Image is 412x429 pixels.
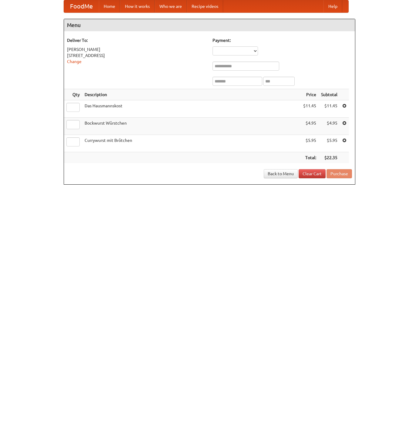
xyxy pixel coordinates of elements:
[82,118,301,135] td: Bockwurst Würstchen
[264,169,298,178] a: Back to Menu
[120,0,155,12] a: How it works
[82,100,301,118] td: Das Hausmannskost
[187,0,223,12] a: Recipe videos
[319,152,340,163] th: $22.35
[301,89,319,100] th: Price
[319,135,340,152] td: $5.95
[67,52,206,59] div: [STREET_ADDRESS]
[82,135,301,152] td: Currywurst mit Brötchen
[301,118,319,135] td: $4.95
[155,0,187,12] a: Who we are
[213,37,352,43] h5: Payment:
[64,0,99,12] a: FoodMe
[319,89,340,100] th: Subtotal
[319,100,340,118] td: $11.45
[327,169,352,178] button: Purchase
[67,46,206,52] div: [PERSON_NAME]
[323,0,342,12] a: Help
[82,89,301,100] th: Description
[301,135,319,152] td: $5.95
[64,19,355,31] h4: Menu
[67,37,206,43] h5: Deliver To:
[299,169,326,178] a: Clear Cart
[301,152,319,163] th: Total:
[67,59,82,64] a: Change
[99,0,120,12] a: Home
[301,100,319,118] td: $11.45
[319,118,340,135] td: $4.95
[64,89,82,100] th: Qty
